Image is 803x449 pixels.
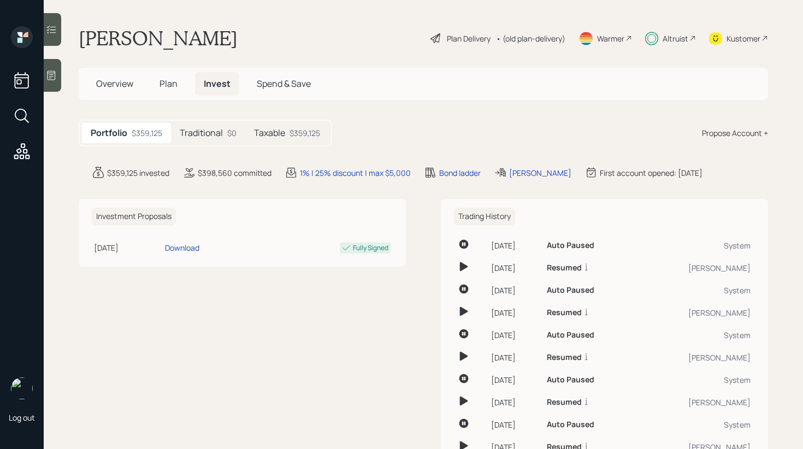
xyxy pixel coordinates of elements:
[547,308,582,317] h6: Resumed
[96,78,133,90] span: Overview
[509,167,571,179] div: [PERSON_NAME]
[11,377,33,399] img: retirable_logo.png
[491,352,538,363] div: [DATE]
[641,240,751,251] div: System
[547,263,582,273] h6: Resumed
[491,374,538,386] div: [DATE]
[491,285,538,296] div: [DATE]
[641,374,751,386] div: System
[663,33,688,44] div: Altruist
[439,167,481,179] div: Bond ladder
[600,167,702,179] div: First account opened: [DATE]
[198,167,271,179] div: $398,560 committed
[254,128,285,138] h5: Taxable
[447,33,491,44] div: Plan Delivery
[496,33,565,44] div: • (old plan-delivery)
[180,128,223,138] h5: Traditional
[641,307,751,318] div: [PERSON_NAME]
[94,242,161,253] div: [DATE]
[290,127,320,139] div: $359,125
[491,397,538,408] div: [DATE]
[132,127,162,139] div: $359,125
[641,285,751,296] div: System
[160,78,178,90] span: Plan
[641,397,751,408] div: [PERSON_NAME]
[227,127,237,139] div: $0
[641,262,751,274] div: [PERSON_NAME]
[641,329,751,341] div: System
[91,128,127,138] h5: Portfolio
[641,352,751,363] div: [PERSON_NAME]
[454,208,515,226] h6: Trading History
[353,243,388,253] div: Fully Signed
[257,78,311,90] span: Spend & Save
[491,262,538,274] div: [DATE]
[107,167,169,179] div: $359,125 invested
[547,241,594,250] h6: Auto Paused
[597,33,624,44] div: Warmer
[9,412,35,423] div: Log out
[641,419,751,430] div: System
[204,78,231,90] span: Invest
[547,330,594,340] h6: Auto Paused
[79,26,238,50] h1: [PERSON_NAME]
[300,167,411,179] div: 1% | 25% discount | max $5,000
[491,240,538,251] div: [DATE]
[491,307,538,318] div: [DATE]
[491,329,538,341] div: [DATE]
[547,375,594,385] h6: Auto Paused
[547,420,594,429] h6: Auto Paused
[727,33,760,44] div: Kustomer
[165,242,199,253] div: Download
[547,398,582,407] h6: Resumed
[491,419,538,430] div: [DATE]
[92,208,176,226] h6: Investment Proposals
[547,286,594,295] h6: Auto Paused
[702,127,768,139] div: Propose Account +
[547,353,582,362] h6: Resumed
